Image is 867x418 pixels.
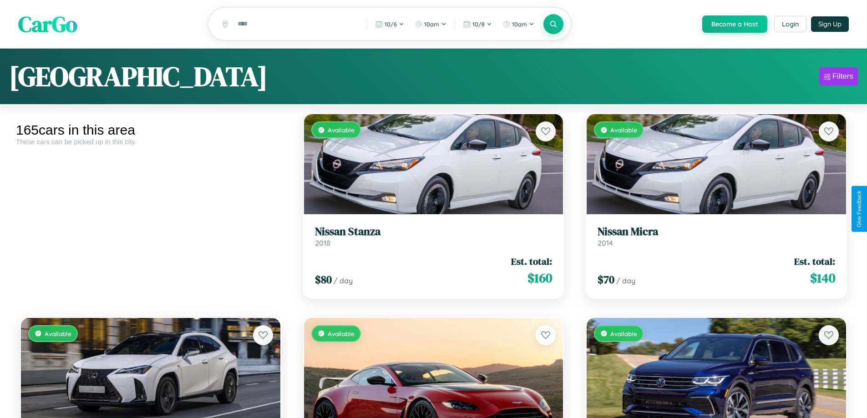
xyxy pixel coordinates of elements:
[598,238,613,247] span: 2014
[610,126,637,134] span: Available
[811,16,849,32] button: Sign Up
[512,20,527,28] span: 10am
[385,20,397,28] span: 10 / 6
[702,15,767,33] button: Become a Host
[328,330,355,337] span: Available
[459,17,497,31] button: 10/8
[334,276,353,285] span: / day
[45,330,71,337] span: Available
[315,238,330,247] span: 2018
[527,269,552,287] span: $ 160
[328,126,355,134] span: Available
[856,191,862,227] div: Give Feedback
[315,225,553,247] a: Nissan Stanza2018
[315,272,332,287] span: $ 80
[832,72,853,81] div: Filters
[598,225,835,238] h3: Nissan Micra
[18,9,77,39] span: CarGo
[810,269,835,287] span: $ 140
[616,276,635,285] span: / day
[411,17,451,31] button: 10am
[16,122,285,138] div: 165 cars in this area
[511,255,552,268] span: Est. total:
[9,58,268,95] h1: [GEOGRAPHIC_DATA]
[472,20,485,28] span: 10 / 8
[424,20,439,28] span: 10am
[315,225,553,238] h3: Nissan Stanza
[794,255,835,268] span: Est. total:
[371,17,409,31] button: 10/6
[598,272,614,287] span: $ 70
[498,17,539,31] button: 10am
[598,225,835,247] a: Nissan Micra2014
[774,16,806,32] button: Login
[610,330,637,337] span: Available
[16,138,285,146] div: These cars can be picked up in this city.
[819,67,858,86] button: Filters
